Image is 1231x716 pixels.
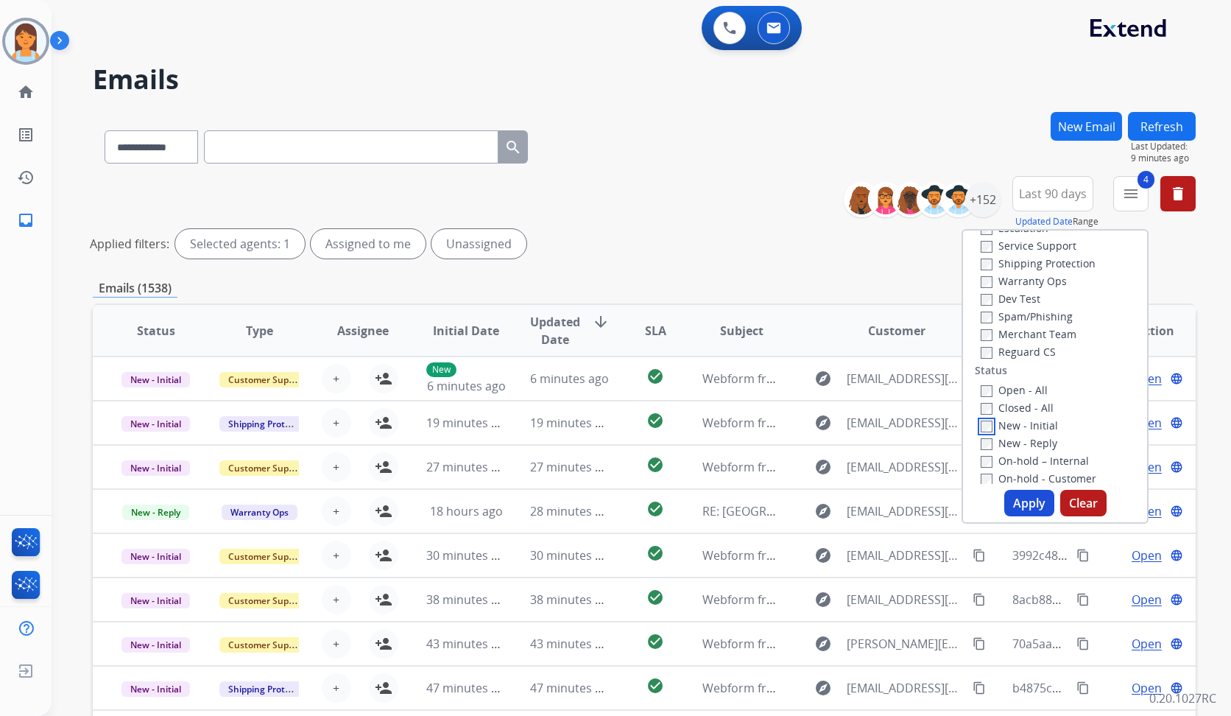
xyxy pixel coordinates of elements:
mat-icon: list_alt [17,126,35,144]
div: +152 [965,182,1001,217]
label: Warranty Ops [981,274,1067,288]
label: Merchant Team [981,327,1076,341]
mat-icon: explore [814,370,832,387]
span: Shipping Protection [219,416,320,432]
mat-icon: language [1170,549,1183,562]
label: New - Reply [981,436,1057,450]
p: New [426,362,456,377]
span: Open [1132,591,1162,608]
span: + [333,370,339,387]
span: Webform from [EMAIL_ADDRESS][DOMAIN_NAME] on [DATE] [702,371,1036,387]
mat-icon: person_add [375,591,392,608]
input: Merchant Team [981,329,992,341]
mat-icon: check_circle [646,633,664,650]
span: Customer Support [219,637,315,653]
button: + [322,452,351,482]
mat-icon: arrow_downward [592,313,610,331]
label: Spam/Phishing [981,309,1073,323]
label: Shipping Protection [981,256,1096,270]
mat-icon: content_copy [973,681,986,695]
span: + [333,458,339,476]
label: Closed - All [981,401,1054,415]
span: 18 hours ago [430,503,503,519]
span: New - Initial [121,372,190,387]
span: Customer [868,322,925,340]
span: + [333,679,339,697]
mat-icon: check_circle [646,589,664,606]
span: 19 minutes ago [530,415,615,431]
button: Last 90 days [1012,176,1093,211]
span: Customer Support [219,593,315,608]
mat-icon: content_copy [1076,681,1090,695]
mat-icon: check_circle [646,500,664,518]
mat-icon: person_add [375,458,392,476]
mat-icon: inbox [17,211,35,229]
span: Warranty Ops [222,505,297,520]
mat-icon: language [1170,681,1183,695]
input: New - Reply [981,438,992,450]
span: 47 minutes ago [530,680,615,696]
span: 4 [1137,171,1154,189]
span: Open [1132,547,1162,564]
span: Webform from [EMAIL_ADDRESS][DOMAIN_NAME] on [DATE] [702,680,1036,696]
span: 30 minutes ago [530,547,615,564]
span: Customer Support [219,460,315,476]
mat-icon: home [17,83,35,101]
label: Status [975,363,1007,378]
span: [EMAIL_ADDRESS][DOMAIN_NAME] [847,370,964,387]
mat-icon: language [1170,372,1183,385]
span: 47 minutes ago [426,680,512,696]
span: + [333,547,339,564]
mat-icon: check_circle [646,412,664,429]
span: New - Initial [121,681,190,697]
mat-icon: content_copy [973,549,986,562]
span: Webform from [EMAIL_ADDRESS][DOMAIN_NAME] on [DATE] [702,459,1036,475]
mat-icon: explore [814,414,832,432]
button: 4 [1113,176,1149,211]
span: [EMAIL_ADDRESS][DOMAIN_NAME] [847,502,964,520]
span: Webform from [PERSON_NAME][EMAIL_ADDRESS][PERSON_NAME][DOMAIN_NAME] on [DATE] [702,636,1218,652]
input: Closed - All [981,403,992,415]
span: Customer Support [219,372,315,387]
label: On-hold - Customer [981,471,1096,485]
label: Dev Test [981,292,1040,306]
span: b4875ca2-f192-405c-bc7f-f5e94ea9fa6d [1012,680,1227,696]
span: Assignee [337,322,389,340]
span: Subject [720,322,763,340]
button: + [322,364,351,393]
span: + [333,635,339,653]
button: + [322,629,351,659]
span: 6 minutes ago [530,371,609,387]
div: Unassigned [431,229,526,259]
span: New - Reply [122,505,189,520]
mat-icon: content_copy [1076,637,1090,650]
p: 0.20.1027RC [1149,689,1216,707]
button: Apply [1004,490,1054,516]
span: 6 minutes ago [427,378,506,394]
label: Escalation [981,221,1048,235]
span: 28 minutes ago [530,503,615,519]
span: New - Initial [121,416,190,432]
mat-icon: explore [814,591,832,608]
button: + [322,408,351,438]
input: New - Initial [981,421,992,432]
span: Webform from [EMAIL_ADDRESS][DOMAIN_NAME] on [DATE] [702,547,1036,564]
mat-icon: language [1170,593,1183,606]
span: Type [246,322,273,340]
button: Clear [1060,490,1107,516]
span: Last Updated: [1131,141,1196,152]
span: Customer Support [219,549,315,564]
span: New - Initial [121,593,190,608]
mat-icon: person_add [375,547,392,564]
span: 9 minutes ago [1131,152,1196,164]
label: Service Support [981,239,1076,253]
span: New - Initial [121,549,190,564]
span: New - Initial [121,460,190,476]
span: New - Initial [121,637,190,653]
span: 43 minutes ago [530,636,615,652]
button: + [322,673,351,703]
mat-icon: explore [814,547,832,564]
span: Initial Date [433,322,499,340]
mat-icon: check_circle [646,368,664,385]
span: Webform from [EMAIL_ADDRESS][DOMAIN_NAME] on [DATE] [702,592,1036,608]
